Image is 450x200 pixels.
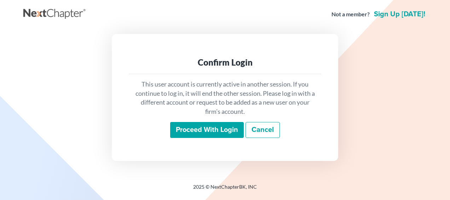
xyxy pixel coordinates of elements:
[23,183,427,196] div: 2025 © NextChapterBK, INC
[373,11,427,18] a: Sign up [DATE]!
[134,80,316,116] p: This user account is currently active in another session. If you continue to log in, it will end ...
[170,122,244,138] input: Proceed with login
[246,122,280,138] a: Cancel
[331,10,370,18] strong: Not a member?
[134,57,316,68] div: Confirm Login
